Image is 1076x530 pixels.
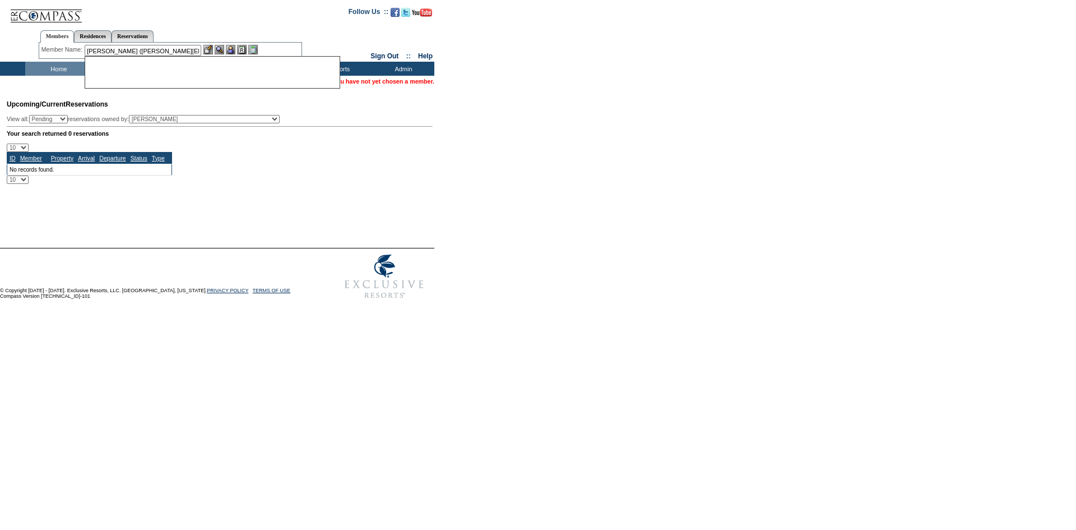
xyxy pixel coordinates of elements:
div: Your search returned 0 reservations [7,130,433,137]
td: Home [25,62,90,76]
a: Reservations [112,30,154,42]
a: Sign Out [370,52,398,60]
div: View all: reservations owned by: [7,115,285,123]
a: ID [10,155,16,162]
a: Members [40,30,75,43]
a: Type [152,155,165,162]
a: PRIVACY POLICY [207,288,248,293]
img: Reservations [237,45,247,54]
img: Follow us on Twitter [401,8,410,17]
a: Follow us on Twitter [401,11,410,18]
a: Property [51,155,73,162]
div: Member Name: [41,45,85,54]
span: Reservations [7,100,108,108]
img: Impersonate [226,45,235,54]
span: :: [406,52,411,60]
img: b_edit.gif [203,45,213,54]
a: Arrival [78,155,95,162]
td: Admin [370,62,434,76]
td: No records found. [7,164,172,175]
img: View [215,45,224,54]
img: b_calculator.gif [248,45,258,54]
td: Follow Us :: [349,7,388,20]
a: Status [131,155,147,162]
a: Departure [99,155,126,162]
a: Help [418,52,433,60]
span: You have not yet chosen a member. [333,78,434,85]
span: Upcoming/Current [7,100,66,108]
img: Exclusive Resorts [334,248,434,305]
a: Member [20,155,42,162]
a: TERMS OF USE [253,288,291,293]
a: Become our fan on Facebook [391,11,400,18]
img: Become our fan on Facebook [391,8,400,17]
a: Residences [74,30,112,42]
a: Subscribe to our YouTube Channel [412,11,432,18]
img: Subscribe to our YouTube Channel [412,8,432,17]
